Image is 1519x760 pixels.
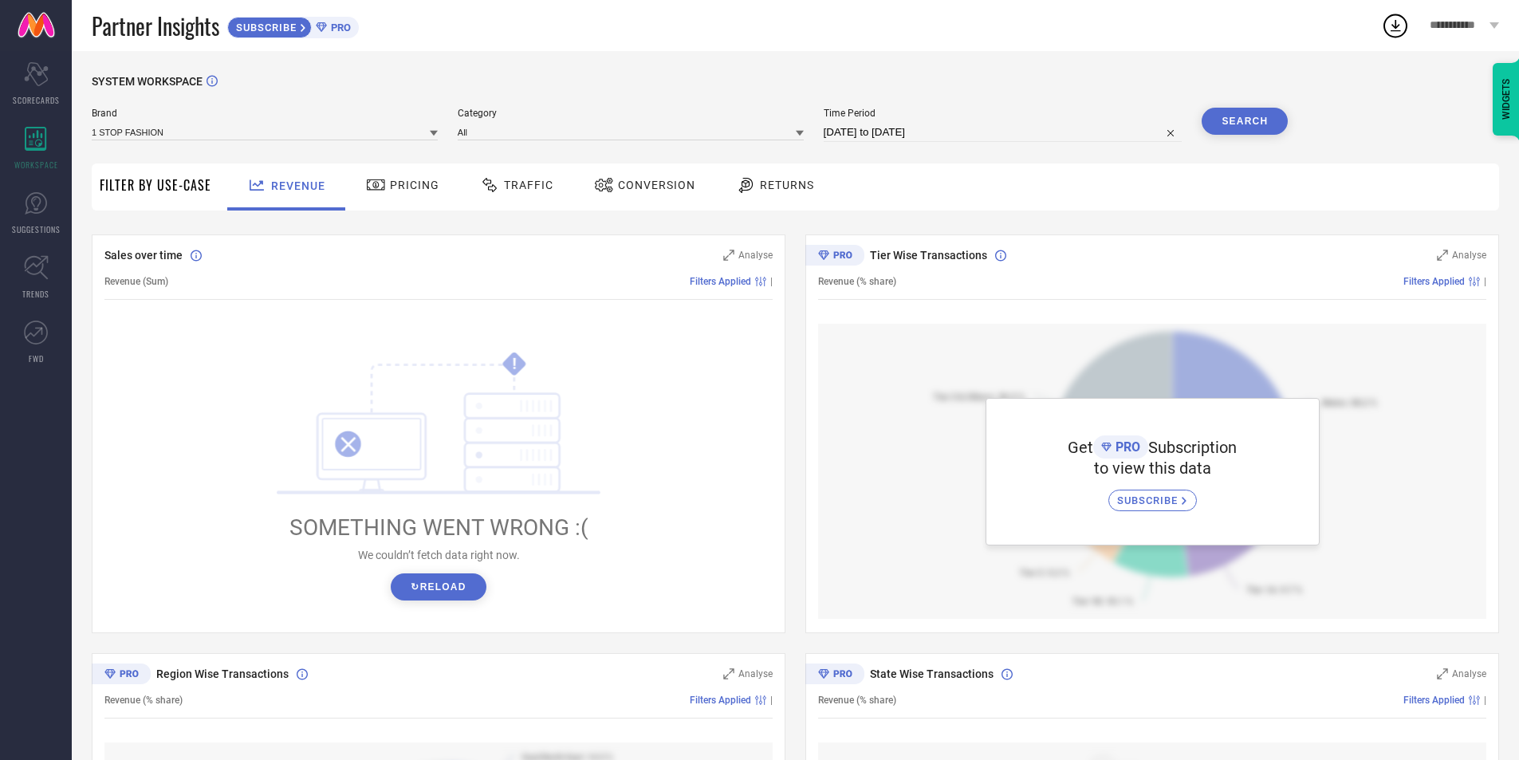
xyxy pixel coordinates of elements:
span: Filter By Use-Case [100,175,211,195]
span: SYSTEM WORKSPACE [92,75,203,88]
span: PRO [327,22,351,33]
span: We couldn’t fetch data right now. [358,549,520,561]
span: SUBSCRIBE [228,22,301,33]
span: Subscription [1148,438,1237,457]
svg: Zoom [1437,668,1448,679]
span: Analyse [1452,250,1486,261]
span: Get [1068,438,1093,457]
span: Sales over time [104,249,183,262]
span: Filters Applied [690,276,751,287]
span: Revenue (% share) [818,695,896,706]
span: Filters Applied [1403,695,1465,706]
a: SUBSCRIBEPRO [227,13,359,38]
span: Revenue (% share) [104,695,183,706]
a: SUBSCRIBE [1108,478,1197,511]
span: Partner Insights [92,10,219,42]
span: Analyse [738,668,773,679]
span: Category [458,108,804,119]
span: State Wise Transactions [870,667,994,680]
span: | [1484,695,1486,706]
span: Brand [92,108,438,119]
span: to view this data [1094,459,1211,478]
span: Filters Applied [690,695,751,706]
span: WORKSPACE [14,159,58,171]
span: Tier Wise Transactions [870,249,987,262]
span: Analyse [1452,668,1486,679]
div: Open download list [1381,11,1410,40]
span: Revenue (Sum) [104,276,168,287]
span: SUGGESTIONS [12,223,61,235]
svg: Zoom [1437,250,1448,261]
span: Returns [760,179,814,191]
span: SOMETHING WENT WRONG :( [289,514,588,541]
div: Premium [92,664,151,687]
span: Revenue (% share) [818,276,896,287]
div: Premium [805,245,864,269]
span: Analyse [738,250,773,261]
span: Pricing [390,179,439,191]
tspan: ! [513,355,517,373]
button: ↻Reload [391,573,486,601]
span: FWD [29,352,44,364]
span: | [770,695,773,706]
span: | [1484,276,1486,287]
span: Time Period [824,108,1183,119]
button: Search [1202,108,1288,135]
span: PRO [1112,439,1140,455]
span: Traffic [504,179,553,191]
span: Conversion [618,179,695,191]
div: Premium [805,664,864,687]
svg: Zoom [723,250,734,261]
span: Revenue [271,179,325,192]
span: TRENDS [22,288,49,300]
span: SCORECARDS [13,94,60,106]
input: Select time period [824,123,1183,142]
span: Filters Applied [1403,276,1465,287]
span: | [770,276,773,287]
span: Region Wise Transactions [156,667,289,680]
span: SUBSCRIBE [1117,494,1182,506]
svg: Zoom [723,668,734,679]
